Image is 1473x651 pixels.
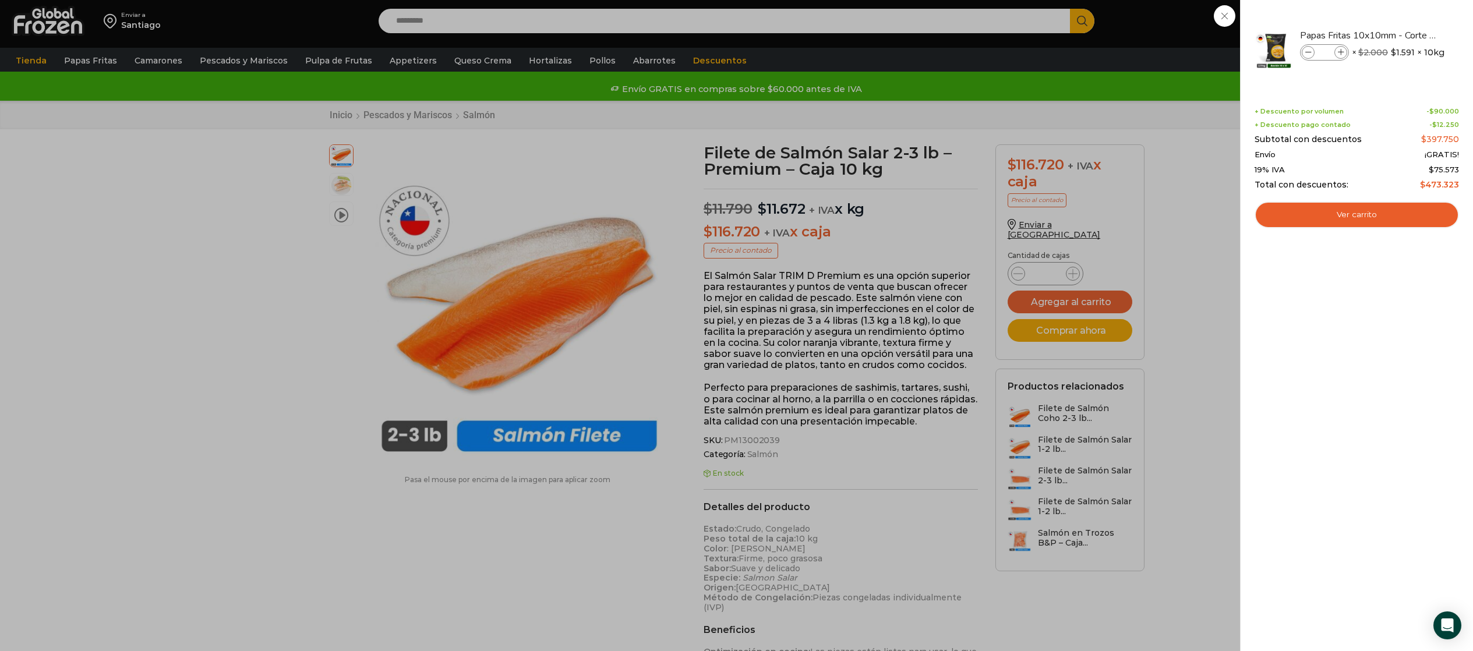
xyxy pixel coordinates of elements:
span: ¡GRATIS! [1425,150,1459,160]
span: Total con descuentos: [1255,180,1348,190]
bdi: 473.323 [1420,179,1459,190]
bdi: 12.250 [1432,121,1459,129]
bdi: 1.591 [1391,47,1415,58]
span: $ [1420,179,1425,190]
span: - [1426,108,1459,115]
a: Papas Fritas 10x10mm - Corte Bastón - Caja 10 kg [1300,29,1439,42]
span: + Descuento pago contado [1255,121,1351,129]
span: $ [1358,47,1364,58]
span: Subtotal con descuentos [1255,135,1362,144]
span: $ [1429,107,1434,115]
span: + Descuento por volumen [1255,108,1344,115]
span: $ [1391,47,1396,58]
div: Open Intercom Messenger [1433,611,1461,639]
span: Envío [1255,150,1276,160]
input: Product quantity [1316,46,1333,59]
span: - [1429,121,1459,129]
bdi: 2.000 [1358,47,1388,58]
a: Ver carrito [1255,201,1459,228]
span: $ [1432,121,1437,129]
bdi: 90.000 [1429,107,1459,115]
span: 75.573 [1429,165,1459,174]
bdi: 397.750 [1421,134,1459,144]
span: × × 10kg [1352,44,1444,61]
span: 19% IVA [1255,165,1285,175]
span: $ [1421,134,1426,144]
span: $ [1429,165,1434,174]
